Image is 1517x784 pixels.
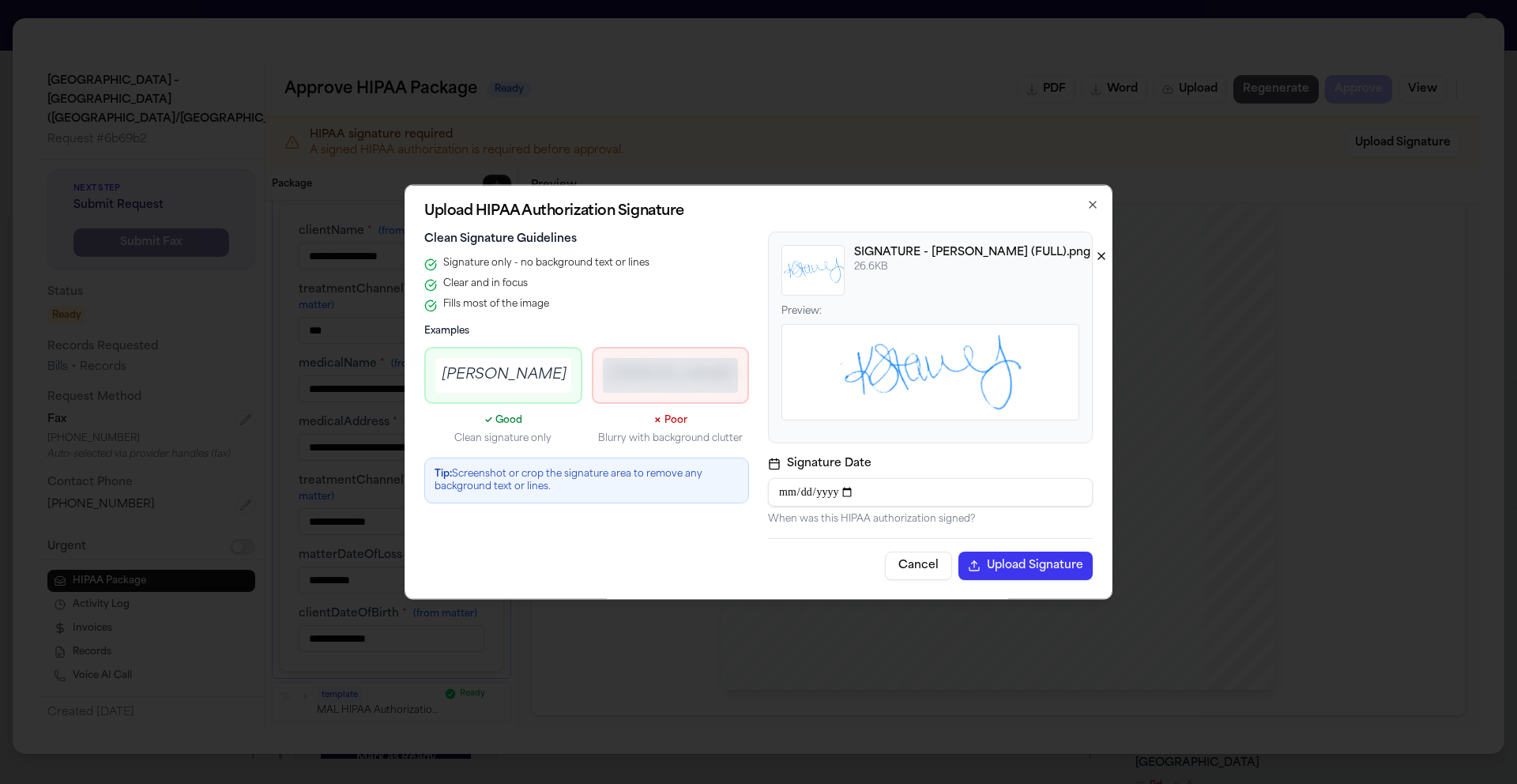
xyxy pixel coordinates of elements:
img: Signature preview [782,246,844,295]
div: [PERSON_NAME] [442,364,565,386]
h3: Clean Signature Guidelines [424,232,749,247]
h2: Upload HIPAA Authorization Signature [424,205,1093,219]
p: Blurry with background clutter [592,432,750,445]
h4: Examples [424,325,749,337]
p: Preview: [781,305,1079,318]
span: Fills most of the image [443,298,549,311]
p: Clean signature only [424,432,582,445]
div: [PERSON_NAME] [609,364,732,386]
button: Cancel [885,552,952,580]
span: Signature only - no background text or lines [443,257,649,269]
img: Full signature preview [839,334,1022,410]
span: Clear and in focus [443,277,528,290]
strong: Tip: [435,469,452,479]
button: Upload Signature [958,552,1093,580]
span: ✗ Poor [653,416,687,425]
p: SIGNATURE - [PERSON_NAME] (FULL).png [854,245,1090,261]
span: ✓ Good [484,416,522,425]
p: When was this HIPAA authorization signed? [768,513,1093,526]
p: Screenshot or crop the signature area to remove any background text or lines. [435,468,739,493]
label: Signature Date [768,456,1093,472]
p: 26.6 KB [854,261,1090,273]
